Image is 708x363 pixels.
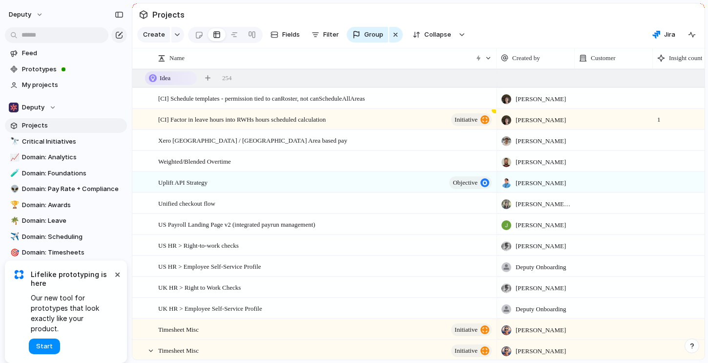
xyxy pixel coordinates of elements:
a: 🧪Domain: Foundations [5,166,127,181]
div: 🔭 [10,136,17,147]
div: 🌴 [10,215,17,227]
button: 📈 [9,152,19,162]
button: 🎯 [9,248,19,257]
span: Deputy [22,103,44,112]
button: objective [449,176,492,189]
button: 🧪 [9,169,19,178]
div: 🏆 [10,199,17,211]
a: 📈Domain: Analytics [5,150,127,165]
div: 👽 [10,184,17,195]
a: Projects [5,118,127,133]
span: [PERSON_NAME] [516,346,566,356]
div: ✈️ [10,231,17,242]
span: Name [169,53,185,63]
button: Create [137,27,170,43]
span: My projects [22,80,124,90]
span: Domain: Pay Rate + Compliance [22,184,124,194]
span: US Payroll Landing Page v2 (integrated payrun management) [158,218,315,230]
button: 👽 [9,184,19,194]
span: Feed [22,48,124,58]
a: 🏆Domain: Awards [5,198,127,213]
span: 1 [653,109,665,125]
span: [PERSON_NAME] [516,283,566,293]
span: Domain: Awards [22,200,124,210]
button: ✈️ [9,232,19,242]
span: initiative [455,323,478,337]
span: Uplift API Strategy [158,176,208,188]
span: UK HR > Employee Self-Service Profile [158,302,262,314]
span: Start [36,342,53,351]
span: [CI] Factor in leave hours into RWHs hours scheduled calculation [158,113,326,125]
button: Deputy [5,100,127,115]
button: deputy [4,7,48,22]
span: [PERSON_NAME] [516,178,566,188]
span: US HR > Employee Self-Service Profile [158,260,261,272]
span: UK HR > Right to Work Checks [158,281,241,293]
span: Weighted/Blended Overtime [158,155,231,167]
button: Jira [648,27,679,42]
a: 🔭Critical Initiatives [5,134,127,149]
span: US HR > Right-to-work checks [158,239,239,251]
span: Fields [282,30,300,40]
span: [CI] Schedule templates - permission tied to canRoster, not canScheduleAllAreas [158,92,365,104]
div: 🧪 [10,168,17,179]
span: Domain: Analytics [22,152,124,162]
div: 🎯 [10,247,17,258]
a: My projects [5,78,127,92]
div: 📈 [10,152,17,163]
span: Xero [GEOGRAPHIC_DATA] / [GEOGRAPHIC_DATA] Area based pay [158,134,347,146]
span: Deputy Onboarding [516,262,566,272]
a: 🎯Domain: Timesheets [5,245,127,260]
span: Domain: Timesheets [22,248,124,257]
button: Start [29,339,60,354]
span: Unified checkout flow [158,197,215,209]
span: initiative [455,113,478,127]
span: Timesheet Misc [158,344,199,356]
span: Group [364,30,383,40]
span: Critical Initiatives [22,137,124,147]
span: [PERSON_NAME] [516,136,566,146]
span: [PERSON_NAME] [516,325,566,335]
span: [PERSON_NAME] [PERSON_NAME] [516,199,570,209]
span: Collapse [424,30,451,40]
span: Idea [160,73,170,83]
button: Collapse [407,27,456,43]
span: Projects [150,6,187,23]
span: Domain: Leave [22,216,124,226]
a: ✈️Domain: Scheduling [5,230,127,244]
a: 🌴Domain: Leave [5,214,127,228]
span: Deputy Onboarding [516,304,566,314]
div: 🎲Project: [PERSON_NAME] [5,261,127,276]
a: 👽Domain: Pay Rate + Compliance [5,182,127,196]
button: 🌴 [9,216,19,226]
button: initiative [451,323,492,336]
span: [PERSON_NAME] [516,241,566,251]
button: Dismiss [111,268,123,280]
span: Lifelike prototyping is here [31,270,112,288]
a: Feed [5,46,127,61]
span: [PERSON_NAME] [516,157,566,167]
button: Filter [308,27,343,43]
button: 🏆 [9,200,19,210]
a: Prototypes [5,62,127,77]
button: initiative [451,344,492,357]
span: Domain: Foundations [22,169,124,178]
span: initiative [455,344,478,358]
span: Customer [591,53,616,63]
span: 254 [222,73,232,83]
span: Domain: Scheduling [22,232,124,242]
span: Created by [512,53,540,63]
span: Prototypes [22,64,124,74]
button: Group [347,27,388,43]
span: [PERSON_NAME] [516,115,566,125]
span: [PERSON_NAME] [516,94,566,104]
span: Insight count [669,53,702,63]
